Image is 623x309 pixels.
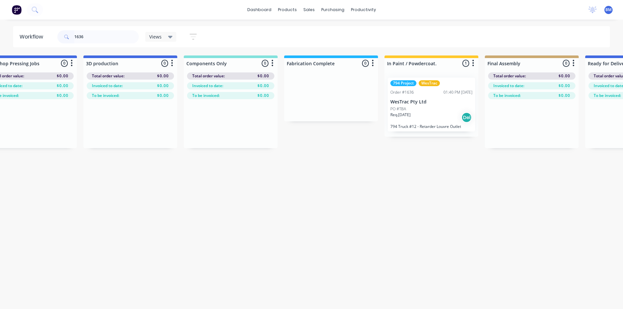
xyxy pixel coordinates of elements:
[192,83,223,89] span: Invoiced to date:
[92,93,119,99] span: To be invoiced:
[192,93,220,99] span: To be invoiced:
[558,93,570,99] span: $0.00
[92,83,123,89] span: Invoiced to date:
[390,80,416,86] div: 794 Project
[461,112,472,123] div: Del
[57,93,68,99] span: $0.00
[20,33,46,41] div: Workflow
[605,7,612,13] span: BM
[443,89,472,95] div: 01:40 PM [DATE]
[390,112,411,118] p: Req. [DATE]
[390,99,472,105] p: WesTrac Pty Ltd
[594,93,621,99] span: To be invoiced:
[192,73,225,79] span: Total order value:
[275,5,300,15] div: products
[388,78,475,131] div: 794 ProjectWesTracOrder #163601:40 PM [DATE]WesTrac Pty LtdPO #TBAReq.[DATE]Del794 Truck #12 - Re...
[390,89,414,95] div: Order #1636
[257,73,269,79] span: $0.00
[244,5,275,15] a: dashboard
[300,5,318,15] div: sales
[12,5,22,15] img: Factory
[57,83,68,89] span: $0.00
[558,73,570,79] span: $0.00
[390,124,472,129] p: 794 Truck #12 - Retarder Louvre Outlet
[257,93,269,99] span: $0.00
[149,33,162,40] span: Views
[157,73,169,79] span: $0.00
[493,83,524,89] span: Invoiced to date:
[92,73,124,79] span: Total order value:
[390,106,406,112] p: PO #TBA
[57,73,68,79] span: $0.00
[558,83,570,89] span: $0.00
[157,83,169,89] span: $0.00
[493,93,521,99] span: To be invoiced:
[157,93,169,99] span: $0.00
[318,5,348,15] div: purchasing
[74,30,139,43] input: Search for orders...
[419,80,440,86] div: WesTrac
[257,83,269,89] span: $0.00
[348,5,379,15] div: productivity
[493,73,526,79] span: Total order value:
